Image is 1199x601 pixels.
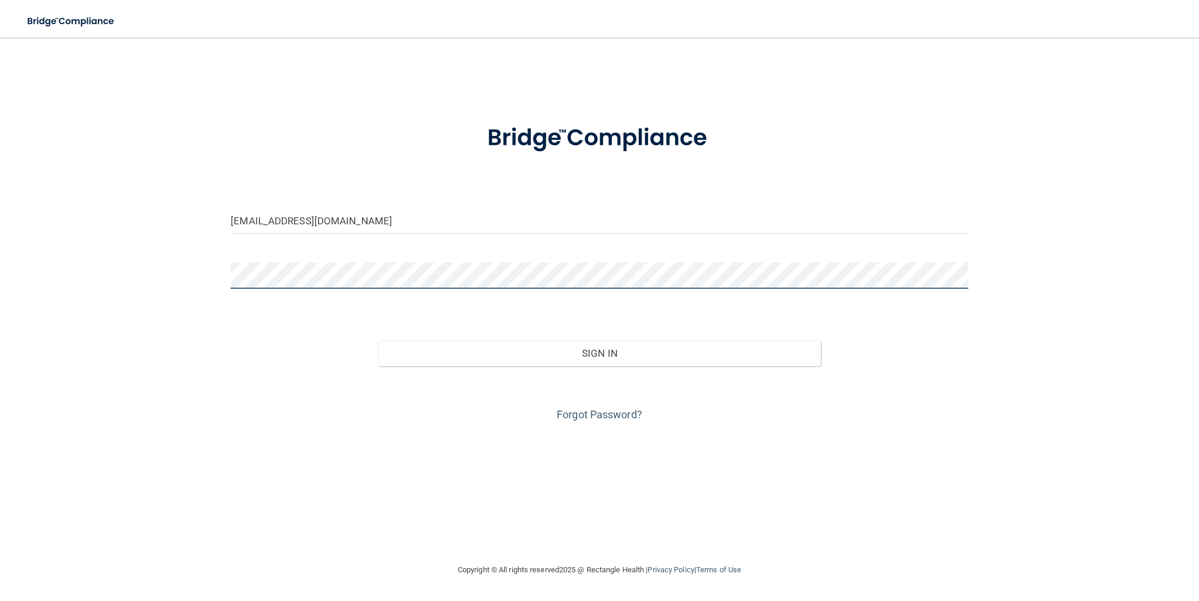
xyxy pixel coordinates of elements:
[378,340,821,366] button: Sign In
[557,408,642,421] a: Forgot Password?
[648,565,694,574] a: Privacy Policy
[386,551,813,589] div: Copyright © All rights reserved 2025 @ Rectangle Health | |
[18,9,125,33] img: bridge_compliance_login_screen.278c3ca4.svg
[696,565,741,574] a: Terms of Use
[463,108,736,169] img: bridge_compliance_login_screen.278c3ca4.svg
[231,207,968,234] input: Email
